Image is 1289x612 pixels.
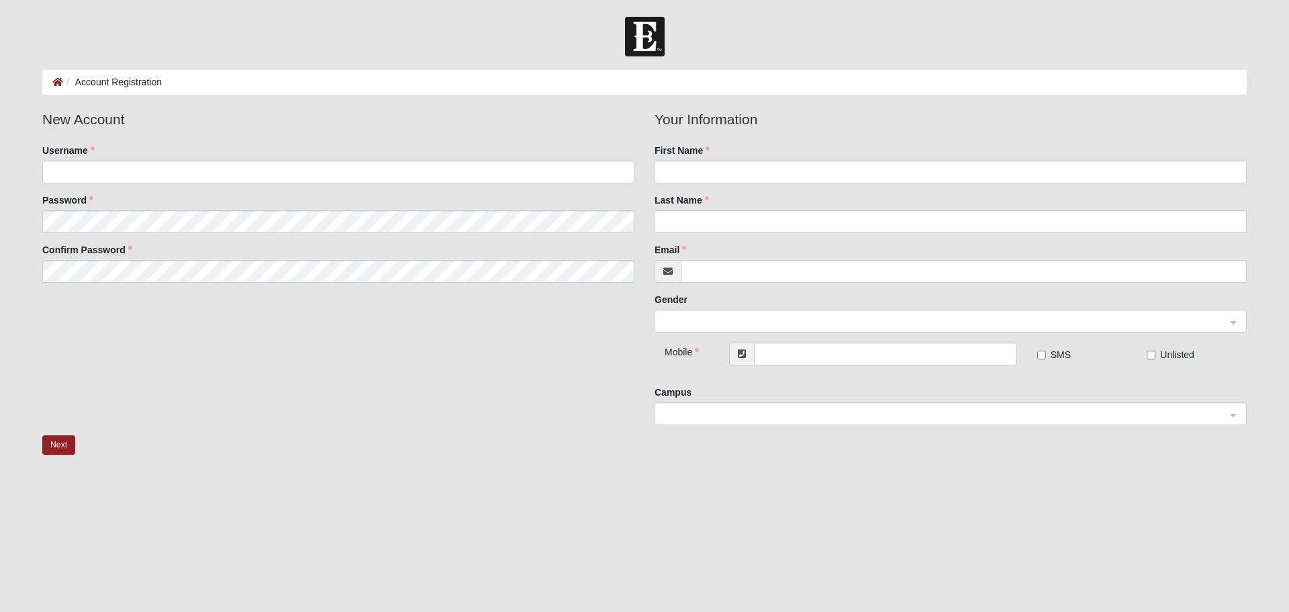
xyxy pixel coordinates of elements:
img: Church of Eleven22 Logo [625,17,665,56]
label: Password [42,193,93,207]
label: Campus [655,386,691,399]
span: SMS [1051,349,1071,360]
legend: Your Information [655,109,1247,130]
label: Email [655,243,686,257]
input: SMS [1037,351,1046,359]
span: Unlisted [1160,349,1194,360]
input: Unlisted [1147,351,1155,359]
li: Account Registration [63,75,162,89]
label: Username [42,144,95,157]
label: Last Name [655,193,709,207]
label: Gender [655,293,687,306]
legend: New Account [42,109,634,130]
label: Confirm Password [42,243,132,257]
button: Next [42,435,75,455]
label: First Name [655,144,710,157]
div: Mobile [655,343,704,359]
